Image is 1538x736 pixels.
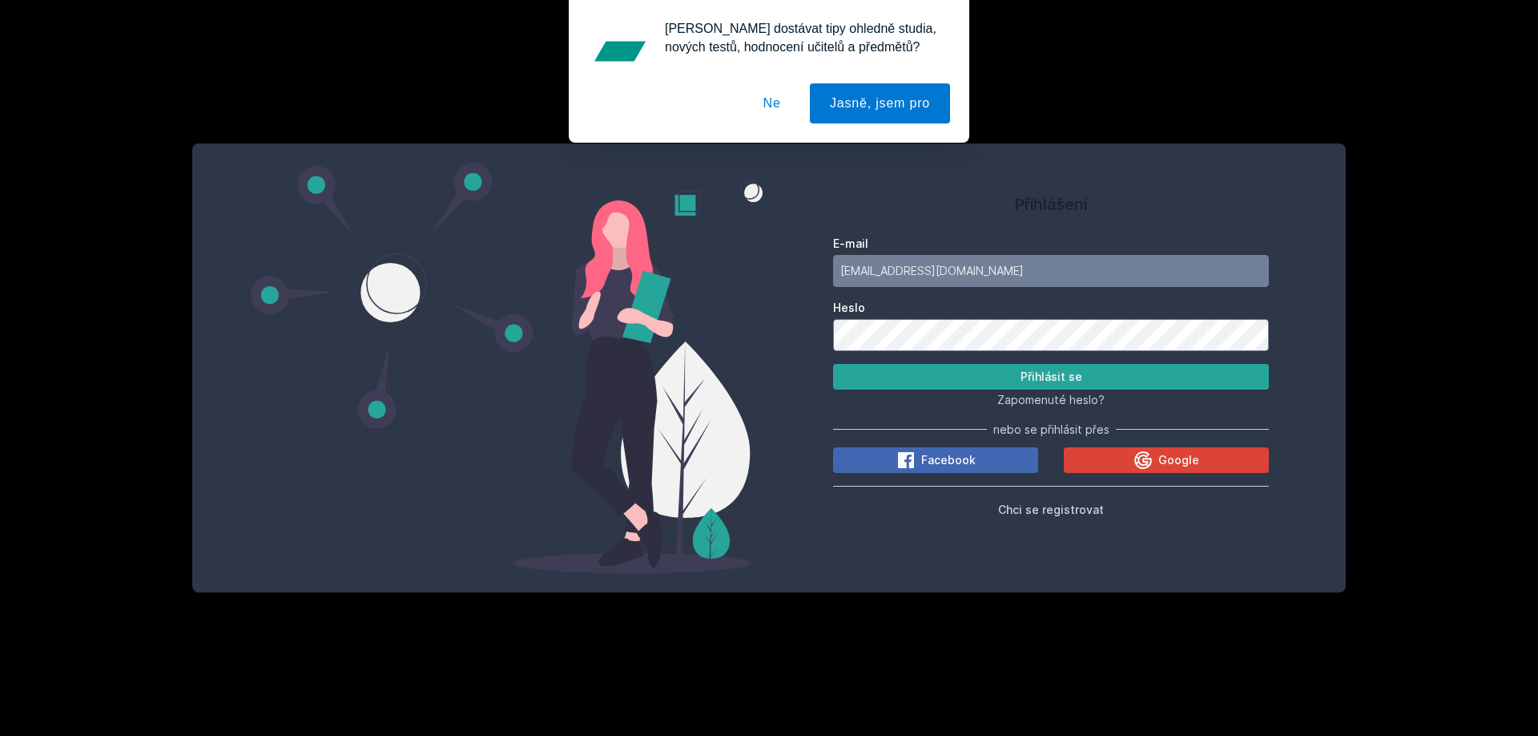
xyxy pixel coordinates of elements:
label: E-mail [833,236,1269,252]
span: Zapomenuté heslo? [997,393,1105,406]
div: [PERSON_NAME] dostávat tipy ohledně studia, nových testů, hodnocení učitelů a předmětů? [652,19,950,56]
span: Google [1158,452,1199,468]
span: Facebook [921,452,976,468]
button: Facebook [833,447,1038,473]
button: Jasně, jsem pro [810,83,950,123]
button: Přihlásit se [833,364,1269,390]
button: Google [1064,447,1269,473]
span: nebo se přihlásit přes [993,422,1109,438]
span: Chci se registrovat [998,503,1104,516]
label: Heslo [833,300,1269,316]
input: Tvoje e-mailová adresa [833,255,1269,287]
img: notification icon [588,19,652,83]
button: Ne [743,83,801,123]
button: Chci se registrovat [998,499,1104,519]
h1: Přihlášení [833,192,1269,216]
